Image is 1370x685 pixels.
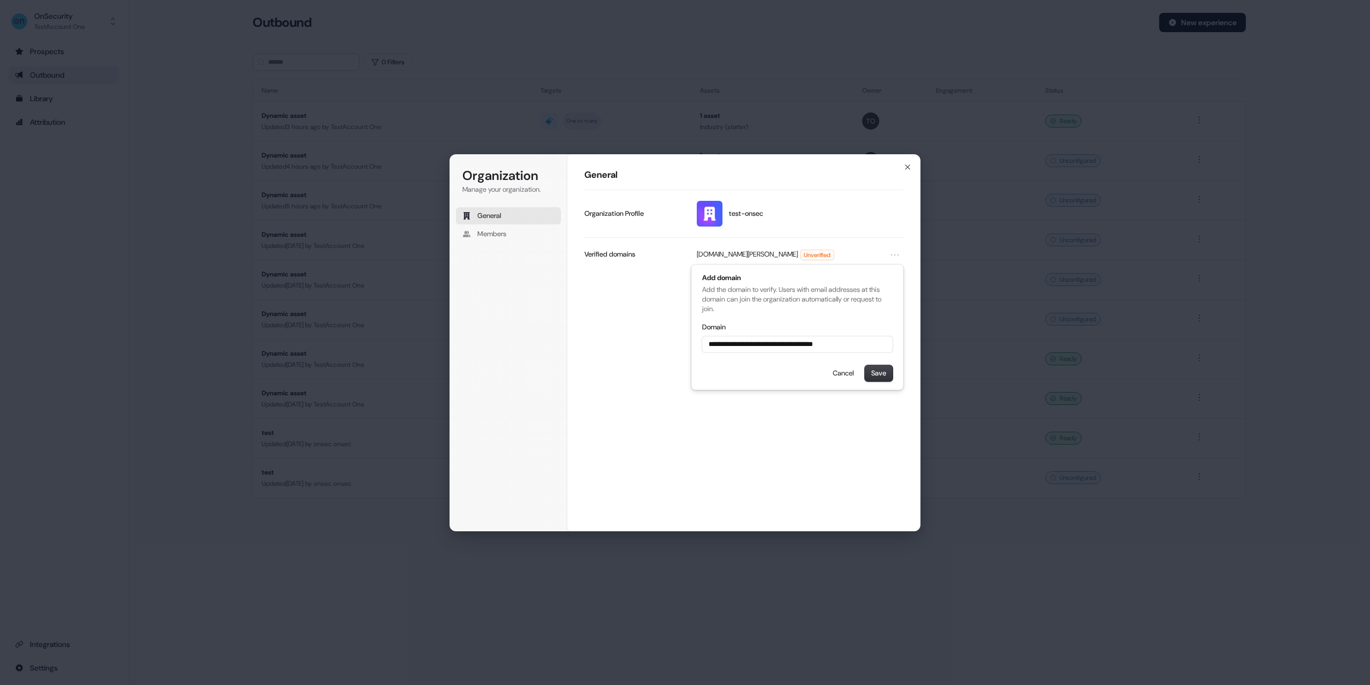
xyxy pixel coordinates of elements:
img: test-onsec [697,201,722,227]
p: Verified domains [584,250,635,259]
p: Add the domain to verify. Users with email addresses at this domain can join the organization aut... [702,285,893,314]
button: Members [456,225,561,243]
span: test-onsec [729,209,763,219]
button: Save [865,365,893,381]
h1: General [584,169,903,182]
h1: Add domain [702,273,893,283]
button: Open menu [888,249,901,261]
h1: Organization [462,167,554,184]
p: Organization Profile [584,209,644,219]
p: Manage your organization. [462,185,554,194]
button: General [456,207,561,224]
span: Unverified [801,250,834,260]
span: Members [477,229,506,239]
button: Cancel [826,365,861,381]
span: General [477,211,501,221]
p: [DOMAIN_NAME][PERSON_NAME] [697,250,798,260]
label: Domain [702,322,726,332]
